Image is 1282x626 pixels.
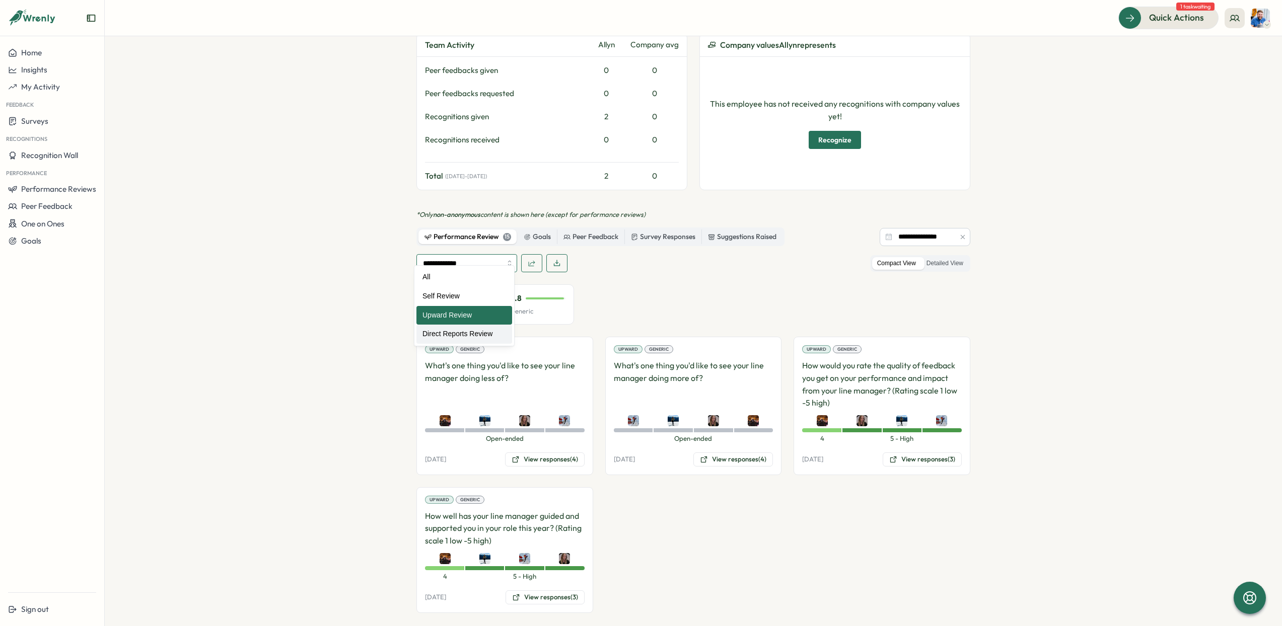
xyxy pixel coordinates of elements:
[818,131,851,148] span: Recognize
[479,553,490,564] img: Kori Keeling
[416,306,512,325] div: Upward Review
[630,111,679,122] div: 0
[21,201,73,211] span: Peer Feedback
[802,455,823,464] p: [DATE]
[563,231,618,243] div: Peer Feedback
[86,13,96,23] button: Expand sidebar
[21,604,49,614] span: Sign out
[668,415,679,426] img: Kori Keeling
[614,434,773,443] span: Open-ended
[416,268,512,287] div: All
[425,572,465,581] span: 4
[425,593,446,602] p: [DATE]
[440,553,451,564] img: Bradley Jones
[21,116,48,126] span: Surveys
[645,345,673,353] div: Generic
[630,39,679,50] div: Company avg
[416,287,512,306] div: Self Review
[424,231,511,243] div: Performance Review
[416,210,970,219] p: *Only content is shown here (except for performance reviews)
[425,65,582,76] div: Peer feedbacks given
[425,345,454,353] div: Upward
[630,134,679,145] div: 0
[631,231,695,243] div: Survey Responses
[433,210,480,218] span: non-anonymous
[425,171,443,182] span: Total
[883,452,962,466] button: View responses(3)
[440,415,451,426] img: Bradley Jones
[416,325,512,344] div: Direct Reports Review
[630,88,679,99] div: 0
[456,345,484,353] div: Generic
[519,415,530,426] img: Aimee Weston
[802,434,842,443] span: 4
[445,173,487,180] span: ( [DATE] - [DATE] )
[586,111,626,122] div: 2
[456,496,484,504] div: Generic
[1118,7,1219,29] button: Quick Actions
[559,415,570,426] img: Alara Kivilcim
[425,88,582,99] div: Peer feedbacks requested
[628,415,639,426] img: Alara Kivilcim
[693,452,773,466] button: View responses(4)
[857,415,868,426] img: Aimee Weston
[708,231,776,243] div: Suggestions Raised
[896,415,907,426] img: Kori Keeling
[586,171,626,182] div: 2
[630,171,679,182] div: 0
[425,134,582,145] div: Recognitions received
[708,98,962,123] p: This employee has not received any recognitions with company values yet!
[630,65,679,76] div: 0
[505,452,585,466] button: View responses(4)
[425,510,585,547] p: How well has your line manager guided and supported you in your role this year? (Rating scale 1 l...
[425,455,446,464] p: [DATE]
[842,434,961,443] span: 5 - High
[586,134,626,145] div: 0
[586,39,626,50] div: Allyn
[21,236,41,246] span: Goals
[1251,9,1270,28] img: Paul Hemsley
[614,455,635,464] p: [DATE]
[425,359,585,409] p: What's one thing you'd like to see your line manager doing less of?
[809,131,861,149] button: Recognize
[21,82,60,92] span: My Activity
[817,415,828,426] img: Bradley Jones
[802,345,831,353] div: Upward
[936,415,947,426] img: Alara Kivilcim
[708,415,719,426] img: Aimee Weston
[833,345,862,353] div: Generic
[425,39,582,51] div: Team Activity
[748,415,759,426] img: Bradley Jones
[921,257,968,270] label: Detailed View
[21,65,47,74] span: Insights
[586,88,626,99] div: 0
[479,415,490,426] img: Kori Keeling
[559,553,570,564] img: Aimee Weston
[510,293,522,304] p: 4.8
[586,65,626,76] div: 0
[524,231,551,243] div: Goals
[1176,3,1215,11] span: 1 task waiting
[425,111,582,122] div: Recognitions given
[21,219,64,228] span: One on Ones
[21,150,78,160] span: Recognition Wall
[503,233,511,241] div: 15
[21,184,96,194] span: Performance Reviews
[614,345,643,353] div: Upward
[802,359,962,409] p: How would you rate the quality of feedback you get on your performance and impact from your line ...
[506,590,585,604] button: View responses(3)
[1149,11,1204,24] span: Quick Actions
[21,48,42,57] span: Home
[425,434,585,443] span: Open-ended
[720,39,836,51] span: Company values Allyn represents
[614,359,773,409] p: What's one thing you'd like to see your line manager doing more of?
[510,307,565,316] p: Generic
[872,257,921,270] label: Compact View
[425,496,454,504] div: Upward
[519,553,530,564] img: Alara Kivilcim
[465,572,584,581] span: 5 - High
